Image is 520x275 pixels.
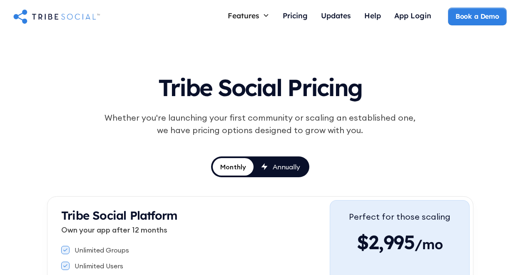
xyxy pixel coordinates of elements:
[394,11,431,20] div: App Login
[283,11,308,20] div: Pricing
[276,7,314,25] a: Pricing
[364,11,381,20] div: Help
[349,230,450,255] div: $2,995
[349,211,450,223] div: Perfect for those scaling
[75,261,123,270] div: Unlimited Users
[314,7,358,25] a: Updates
[75,245,129,255] div: Unlimited Groups
[358,7,388,25] a: Help
[321,11,351,20] div: Updates
[61,208,177,223] strong: Tribe Social Platform
[220,162,246,171] div: Monthly
[228,11,259,20] div: Features
[448,7,507,25] a: Book a Demo
[388,7,438,25] a: App Login
[100,111,420,136] div: Whether you're launching your first community or scaling an established one, we have pricing opti...
[273,162,300,171] div: Annually
[415,236,443,257] span: /mo
[67,67,453,105] h1: Tribe Social Pricing
[13,8,100,25] a: home
[221,7,276,23] div: Features
[61,224,330,235] p: Own your app after 12 months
